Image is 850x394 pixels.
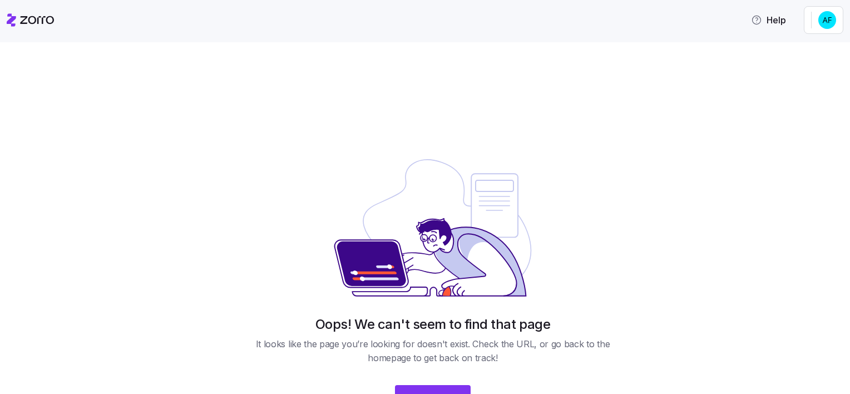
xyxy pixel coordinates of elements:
h1: Oops! We can't seem to find that page [315,316,550,333]
span: Help [751,13,786,27]
img: cd529cdcbd5d10ae9f9e980eb8645e58 [818,11,836,29]
span: It looks like the page you’re looking for doesn't exist. Check the URL, or go back to the homepag... [247,337,619,365]
button: Help [742,9,795,31]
